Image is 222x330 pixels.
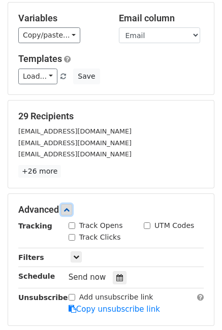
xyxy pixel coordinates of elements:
[18,165,61,178] a: +26 more
[69,305,160,314] a: Copy unsubscribe link
[18,272,55,280] strong: Schedule
[18,111,204,122] h5: 29 Recipients
[18,253,44,261] strong: Filters
[171,281,222,330] iframe: Chat Widget
[119,13,204,24] h5: Email column
[18,127,132,135] small: [EMAIL_ADDRESS][DOMAIN_NAME]
[18,150,132,158] small: [EMAIL_ADDRESS][DOMAIN_NAME]
[73,69,100,84] button: Save
[79,220,123,231] label: Track Opens
[18,204,204,215] h5: Advanced
[18,293,68,302] strong: Unsubscribe
[79,232,121,243] label: Track Clicks
[79,292,153,303] label: Add unsubscribe link
[18,222,52,230] strong: Tracking
[154,220,194,231] label: UTM Codes
[18,53,62,64] a: Templates
[18,27,80,43] a: Copy/paste...
[18,13,104,24] h5: Variables
[69,273,106,282] span: Send now
[18,69,57,84] a: Load...
[18,139,132,147] small: [EMAIL_ADDRESS][DOMAIN_NAME]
